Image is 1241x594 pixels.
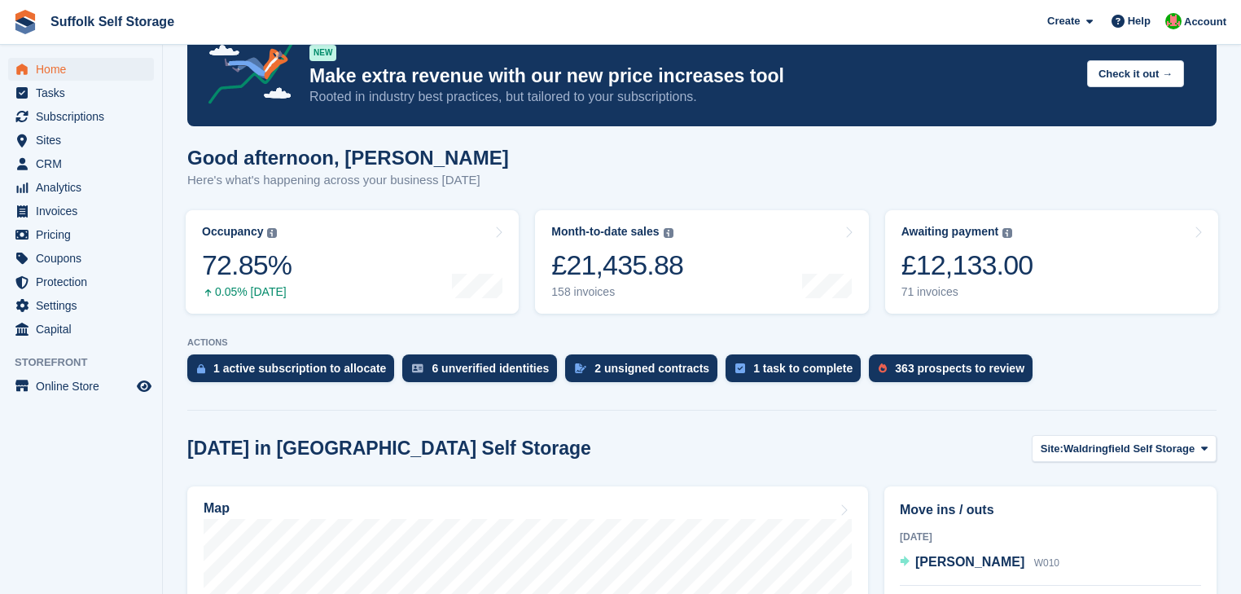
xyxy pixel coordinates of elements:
[36,318,134,341] span: Capital
[551,225,659,239] div: Month-to-date sales
[36,58,134,81] span: Home
[8,200,154,222] a: menu
[187,354,402,390] a: 1 active subscription to allocate
[895,362,1024,375] div: 363 prospects to review
[8,294,154,317] a: menu
[412,363,423,373] img: verify_identity-adf6edd0f0f0b5bbfe63781bf79b02c33cf7c696d77639b501bdc392416b5a36.svg
[13,10,37,34] img: stora-icon-8386f47178a22dfd0bd8f6a31ec36ba5ce8667c1dd55bd0f319d3a0aa187defe.svg
[753,362,853,375] div: 1 task to complete
[202,249,292,282] div: 72.85%
[213,362,386,375] div: 1 active subscription to allocate
[36,271,134,293] span: Protection
[1034,557,1059,569] span: W010
[915,555,1024,569] span: [PERSON_NAME]
[187,171,509,190] p: Here's what's happening across your business [DATE]
[202,225,263,239] div: Occupancy
[36,375,134,398] span: Online Store
[879,363,887,373] img: prospect-51fa495bee0391a8d652442698ab0144808aea92771e9ea1ae160a38d050c398.svg
[309,64,1074,88] p: Make extra revenue with our new price increases tool
[565,354,726,390] a: 2 unsigned contracts
[664,228,673,238] img: icon-info-grey-7440780725fd019a000dd9b08b2336e03edf1995a4989e88bcd33f0948082b44.svg
[8,152,154,175] a: menu
[202,285,292,299] div: 0.05% [DATE]
[885,210,1218,314] a: Awaiting payment £12,133.00 71 invoices
[551,285,683,299] div: 158 invoices
[594,362,709,375] div: 2 unsigned contracts
[197,363,205,374] img: active_subscription_to_allocate_icon-d502201f5373d7db506a760aba3b589e785aa758c864c3986d89f69b8ff3...
[36,176,134,199] span: Analytics
[134,376,154,396] a: Preview store
[36,294,134,317] span: Settings
[8,375,154,398] a: menu
[8,81,154,104] a: menu
[402,354,565,390] a: 6 unverified identities
[901,249,1033,282] div: £12,133.00
[267,228,277,238] img: icon-info-grey-7440780725fd019a000dd9b08b2336e03edf1995a4989e88bcd33f0948082b44.svg
[8,58,154,81] a: menu
[44,8,181,35] a: Suffolk Self Storage
[36,81,134,104] span: Tasks
[551,249,683,282] div: £21,435.88
[869,354,1041,390] a: 363 prospects to review
[36,152,134,175] span: CRM
[36,223,134,246] span: Pricing
[900,500,1201,520] h2: Move ins / outs
[187,337,1217,348] p: ACTIONS
[1087,60,1184,87] button: Check it out →
[8,105,154,128] a: menu
[1184,14,1226,30] span: Account
[36,247,134,270] span: Coupons
[1041,441,1063,457] span: Site:
[8,129,154,152] a: menu
[204,501,230,516] h2: Map
[900,552,1059,574] a: [PERSON_NAME] W010
[187,147,509,169] h1: Good afternoon, [PERSON_NAME]
[1032,435,1217,462] button: Site: Waldringfield Self Storage
[575,363,586,373] img: contract_signature_icon-13c848040528278c33f63329250d36e43548de30e8caae1d1a13099fd9432cc5.svg
[735,363,745,373] img: task-75834270c22a3079a89374b754ae025e5fb1db73e45f91037f5363f120a921f8.svg
[1165,13,1182,29] img: David Caucutt
[36,129,134,152] span: Sites
[901,285,1033,299] div: 71 invoices
[36,105,134,128] span: Subscriptions
[309,45,336,61] div: NEW
[186,210,519,314] a: Occupancy 72.85% 0.05% [DATE]
[309,88,1074,106] p: Rooted in industry best practices, but tailored to your subscriptions.
[8,271,154,293] a: menu
[726,354,869,390] a: 1 task to complete
[1063,441,1195,457] span: Waldringfield Self Storage
[1047,13,1080,29] span: Create
[901,225,999,239] div: Awaiting payment
[1002,228,1012,238] img: icon-info-grey-7440780725fd019a000dd9b08b2336e03edf1995a4989e88bcd33f0948082b44.svg
[195,17,309,110] img: price-adjustments-announcement-icon-8257ccfd72463d97f412b2fc003d46551f7dbcb40ab6d574587a9cd5c0d94...
[187,438,591,460] h2: [DATE] in [GEOGRAPHIC_DATA] Self Storage
[8,318,154,341] a: menu
[36,200,134,222] span: Invoices
[15,354,162,371] span: Storefront
[900,530,1201,544] div: [DATE]
[432,362,549,375] div: 6 unverified identities
[8,176,154,199] a: menu
[1128,13,1151,29] span: Help
[8,247,154,270] a: menu
[8,223,154,246] a: menu
[535,210,868,314] a: Month-to-date sales £21,435.88 158 invoices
